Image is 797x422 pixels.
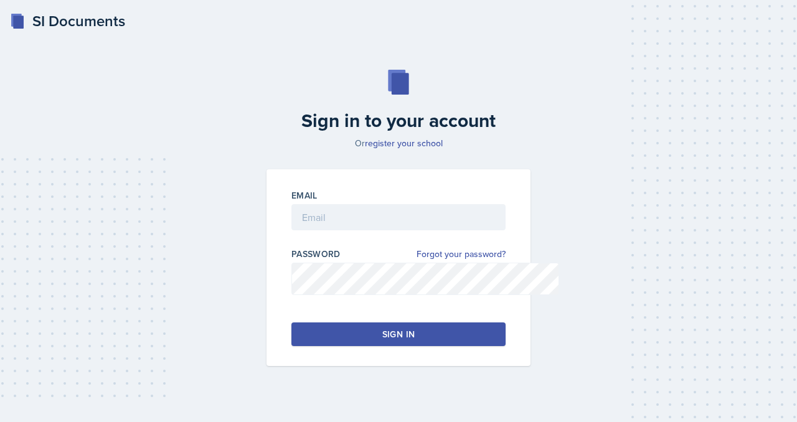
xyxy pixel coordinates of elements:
div: Sign in [382,328,415,340]
a: Forgot your password? [417,248,506,261]
label: Password [291,248,341,260]
label: Email [291,189,318,202]
a: SI Documents [10,10,125,32]
button: Sign in [291,322,506,346]
p: Or [259,137,538,149]
input: Email [291,204,506,230]
h2: Sign in to your account [259,110,538,132]
a: register your school [365,137,443,149]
